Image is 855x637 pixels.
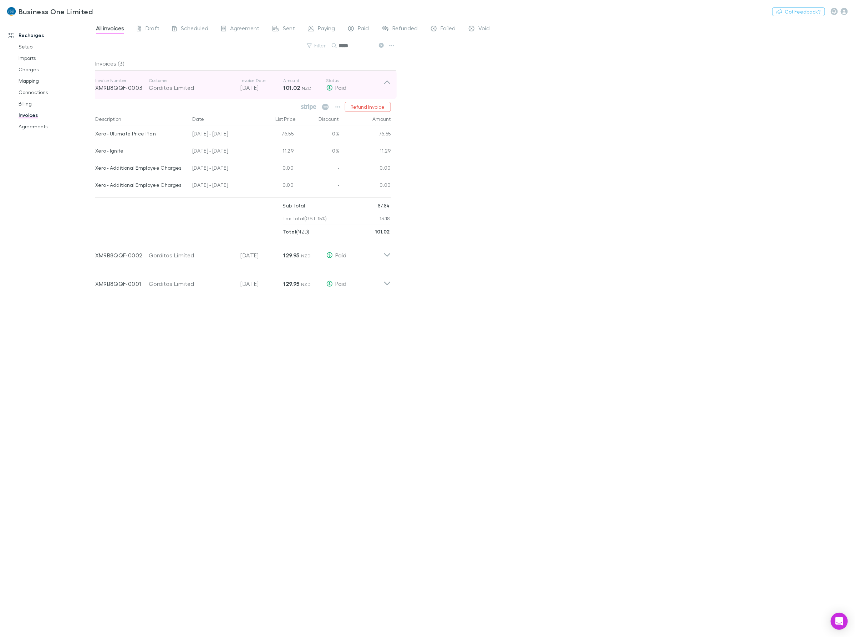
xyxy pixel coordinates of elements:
[254,143,296,160] div: 11.29
[95,160,187,175] div: Xero - Additional Employee Charges
[284,280,300,287] strong: 129.95
[189,143,254,160] div: [DATE] - [DATE]
[302,86,311,91] span: NZD
[95,279,149,288] p: XM9B8QQF-0001
[3,3,97,20] a: Business One Limited
[283,212,327,225] p: Tax Total (GST 15%)
[380,212,390,225] p: 13.18
[339,178,391,195] div: 0.00
[95,126,187,141] div: Xero - Ultimate Price Plan
[149,78,234,83] p: Customer
[90,238,397,267] div: XM9B8QQF-0002Gorditos Limited[DATE]129.95 NZDPaid
[95,78,149,83] p: Invoice Number
[241,78,284,83] p: Invoice Date
[146,25,159,34] span: Draft
[241,279,284,288] p: [DATE]
[393,25,418,34] span: Refunded
[296,178,339,195] div: -
[7,7,16,16] img: Business One Limited's Logo
[11,75,101,87] a: Mapping
[95,143,187,158] div: Xero - Ignite
[96,25,124,34] span: All invoices
[303,41,330,50] button: Filter
[95,178,187,192] div: Xero - Additional Employee Charges
[181,25,208,34] span: Scheduled
[11,98,101,109] a: Billing
[11,109,101,121] a: Invoices
[296,160,339,178] div: -
[254,178,296,195] div: 0.00
[772,7,825,16] button: Got Feedback?
[11,52,101,64] a: Imports
[11,121,101,132] a: Agreements
[479,25,490,34] span: Void
[149,279,234,288] div: Gorditos Limited
[284,84,300,91] strong: 101.02
[296,126,339,143] div: 0%
[441,25,456,34] span: Failed
[19,7,93,16] h3: Business One Limited
[284,78,326,83] p: Amount
[241,251,284,260] p: [DATE]
[326,78,383,83] p: Status
[149,83,234,92] div: Gorditos Limited
[358,25,369,34] span: Paid
[336,84,347,91] span: Paid
[189,160,254,178] div: [DATE] - [DATE]
[345,102,391,112] button: Refund Invoice
[318,25,335,34] span: Paying
[296,143,339,160] div: 0%
[283,199,305,212] p: Sub Total
[95,83,149,92] p: XM9B8QQF-0003
[831,613,848,630] div: Open Intercom Messenger
[11,64,101,75] a: Charges
[90,267,397,295] div: XM9B8QQF-0001Gorditos Limited[DATE]129.95 NZDPaid
[336,252,347,258] span: Paid
[283,25,295,34] span: Sent
[189,126,254,143] div: [DATE] - [DATE]
[339,143,391,160] div: 11.29
[254,160,296,178] div: 0.00
[378,199,390,212] p: 87.84
[284,252,300,259] strong: 129.95
[189,178,254,195] div: [DATE] - [DATE]
[283,225,310,238] p: ( NZD )
[339,160,391,178] div: 0.00
[11,87,101,98] a: Connections
[283,228,296,235] strong: Total
[11,41,101,52] a: Setup
[90,71,397,99] div: Invoice NumberXM9B8QQF-0003CustomerGorditos LimitedInvoice Date[DATE]Amount101.02 NZDStatusPaid
[339,126,391,143] div: 76.55
[375,228,390,235] strong: 101.02
[230,25,260,34] span: Agreement
[241,83,284,92] p: [DATE]
[254,126,296,143] div: 76.55
[301,282,311,287] span: NZD
[149,251,234,260] div: Gorditos Limited
[336,280,347,287] span: Paid
[1,30,101,41] a: Recharges
[301,253,311,258] span: NZD
[95,251,149,260] p: XM9B8QQF-0002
